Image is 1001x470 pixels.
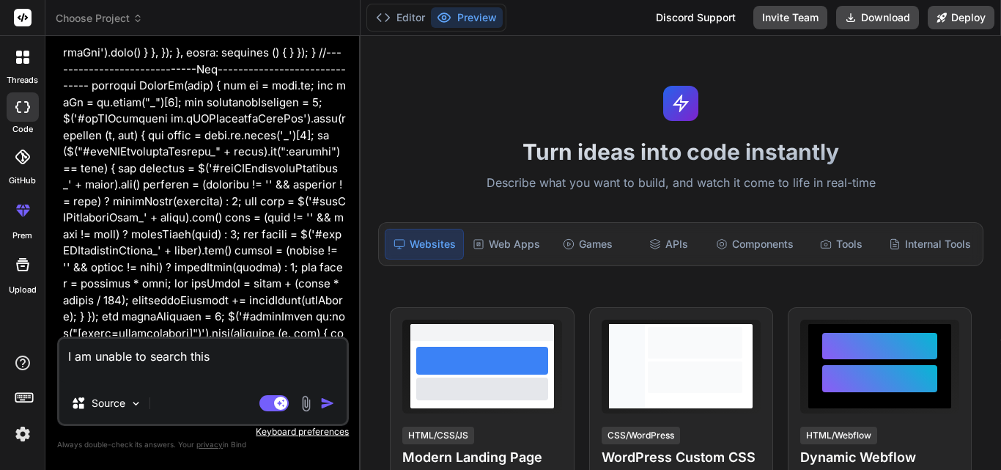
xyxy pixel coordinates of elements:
[369,139,992,165] h1: Turn ideas into code instantly
[710,229,799,260] div: Components
[629,229,707,260] div: APIs
[883,229,977,260] div: Internal Tools
[370,7,431,28] button: Editor
[320,396,335,411] img: icon
[7,74,38,87] label: threads
[57,438,349,452] p: Always double-check its answers. Your in Bind
[9,284,37,296] label: Upload
[196,440,223,449] span: privacy
[10,422,35,447] img: settings
[800,427,877,444] div: HTML/Webflow
[130,397,142,410] img: Pick Models
[369,174,992,193] p: Describe what you want to build, and watch it come to life in real-time
[753,6,827,29] button: Invite Team
[92,396,125,411] p: Source
[602,447,761,468] h4: WordPress Custom CSS
[12,123,33,136] label: code
[56,11,143,26] span: Choose Project
[402,447,561,468] h4: Modern Landing Page
[602,427,680,444] div: CSS/WordPress
[298,395,314,412] img: attachment
[59,339,347,383] textarea: I am unable to search this
[928,6,994,29] button: Deploy
[647,6,745,29] div: Discord Support
[836,6,919,29] button: Download
[402,427,474,444] div: HTML/CSS/JS
[12,230,32,242] label: prem
[9,175,36,187] label: GitHub
[57,426,349,438] p: Keyboard preferences
[467,229,546,260] div: Web Apps
[802,229,880,260] div: Tools
[385,229,464,260] div: Websites
[431,7,503,28] button: Preview
[549,229,627,260] div: Games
